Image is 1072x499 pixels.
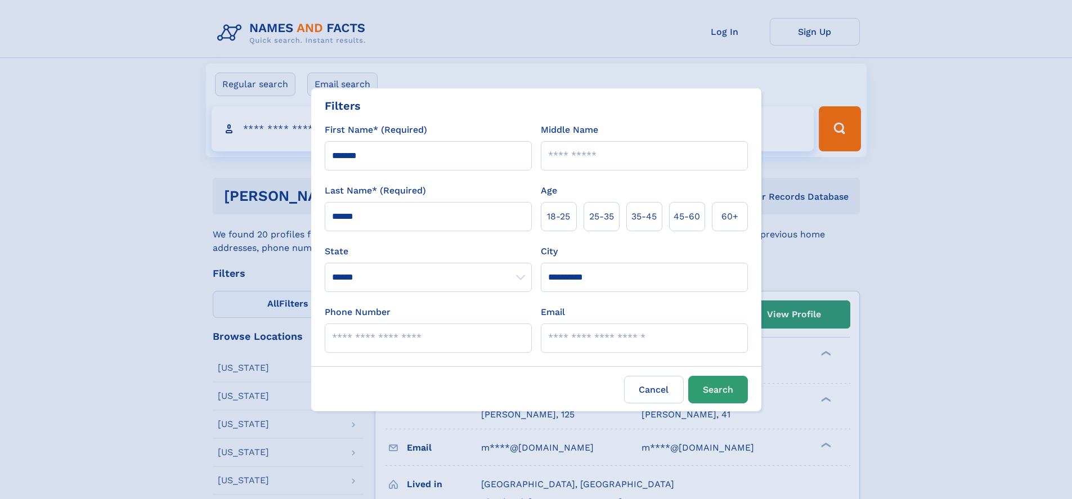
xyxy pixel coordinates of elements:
span: 35‑45 [631,210,657,223]
label: Last Name* (Required) [325,184,426,197]
span: 25‑35 [589,210,614,223]
label: Age [541,184,557,197]
label: Email [541,305,565,319]
span: 45‑60 [674,210,700,223]
span: 60+ [721,210,738,223]
label: First Name* (Required) [325,123,427,137]
div: Filters [325,97,361,114]
label: State [325,245,532,258]
label: Cancel [624,376,684,403]
span: 18‑25 [547,210,570,223]
button: Search [688,376,748,403]
label: Phone Number [325,305,391,319]
label: Middle Name [541,123,598,137]
label: City [541,245,558,258]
